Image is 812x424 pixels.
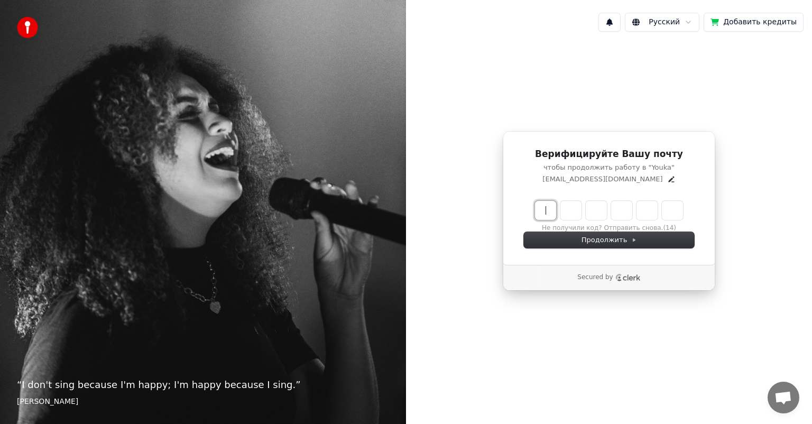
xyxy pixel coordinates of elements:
p: чтобы продолжить работу в "Youka" [524,163,694,172]
img: youka [17,17,38,38]
button: Продолжить [524,232,694,248]
p: “ I don't sing because I'm happy; I'm happy because I sing. ” [17,377,389,392]
input: Enter verification code [535,201,704,220]
div: Открытый чат [768,382,799,413]
p: Secured by [577,273,613,282]
h1: Верифицируйте Вашу почту [524,148,694,161]
span: Продолжить [582,235,637,245]
p: [EMAIL_ADDRESS][DOMAIN_NAME] [542,174,662,184]
a: Clerk logo [615,274,641,281]
footer: [PERSON_NAME] [17,397,389,407]
button: Edit [667,175,676,183]
button: Добавить кредиты [704,13,804,32]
